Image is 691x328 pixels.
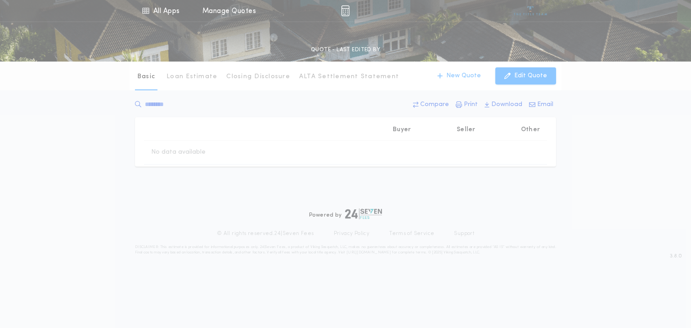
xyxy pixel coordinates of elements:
[521,125,540,134] p: Other
[526,97,556,113] button: Email
[299,72,399,81] p: ALTA Settlement Statement
[135,244,556,255] p: DISCLAIMER: This estimate is provided for informational purposes only. 24|Seven Fees, a product o...
[166,72,217,81] p: Loan Estimate
[428,67,490,84] button: New Quote
[482,97,525,113] button: Download
[217,230,314,237] p: © All rights reserved. 24|Seven Fees
[341,5,350,16] img: img
[311,45,380,54] p: QUOTE - LAST EDITED BY
[137,72,155,81] p: Basic
[410,97,452,113] button: Compare
[454,230,474,237] a: Support
[226,72,290,81] p: Closing Disclosure
[393,125,411,134] p: Buyer
[670,252,682,260] span: 3.8.0
[464,100,478,109] p: Print
[309,208,382,219] div: Powered by
[514,71,547,80] p: Edit Quote
[453,97,480,113] button: Print
[514,6,547,15] img: vs-icon
[457,125,476,134] p: Seller
[345,208,382,219] img: logo
[389,230,434,237] a: Terms of Service
[144,141,213,164] td: No data available
[537,100,553,109] p: Email
[420,100,449,109] p: Compare
[346,251,391,254] a: [URL][DOMAIN_NAME]
[446,71,481,80] p: New Quote
[334,230,370,237] a: Privacy Policy
[491,100,522,109] p: Download
[495,67,556,84] button: Edit Quote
